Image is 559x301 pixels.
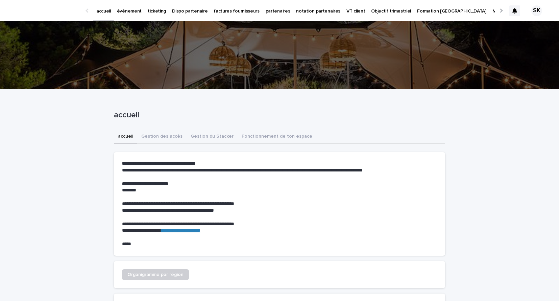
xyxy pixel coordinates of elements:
img: Ls34BcGeRexTGTNfXpUC [14,4,79,18]
div: SK [531,5,542,16]
p: accueil [114,110,442,120]
button: Gestion des accès [137,130,187,144]
button: accueil [114,130,137,144]
button: Fonctionnement de ton espace [238,130,316,144]
a: Organigramme par région [122,269,189,280]
span: Organigramme par région [127,272,184,277]
button: Gestion du Stacker [187,130,238,144]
